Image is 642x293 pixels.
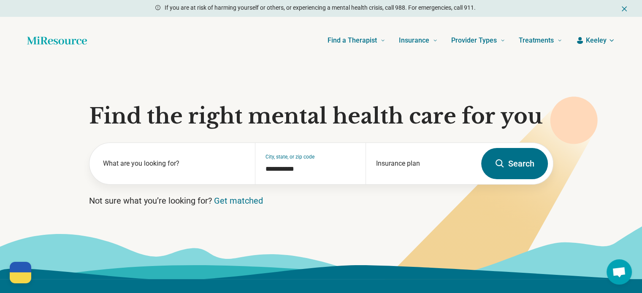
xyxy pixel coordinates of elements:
span: Treatments [519,35,554,46]
a: Insurance [399,24,438,57]
a: Provider Types [451,24,505,57]
span: Keeley [586,35,607,46]
span: Find a Therapist [328,35,377,46]
button: Search [481,148,548,179]
a: Treatments [519,24,562,57]
span: Provider Types [451,35,497,46]
a: Get matched [214,196,263,206]
h1: Find the right mental health care for you [89,104,553,129]
a: Find a Therapist [328,24,385,57]
div: Open chat [607,259,632,285]
label: What are you looking for? [103,159,245,169]
a: Home page [27,32,87,49]
button: Keeley [576,35,615,46]
p: Not sure what you’re looking for? [89,195,553,207]
span: Insurance [399,35,429,46]
button: Dismiss [620,3,628,13]
p: If you are at risk of harming yourself or others, or experiencing a mental health crisis, call 98... [165,3,476,12]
